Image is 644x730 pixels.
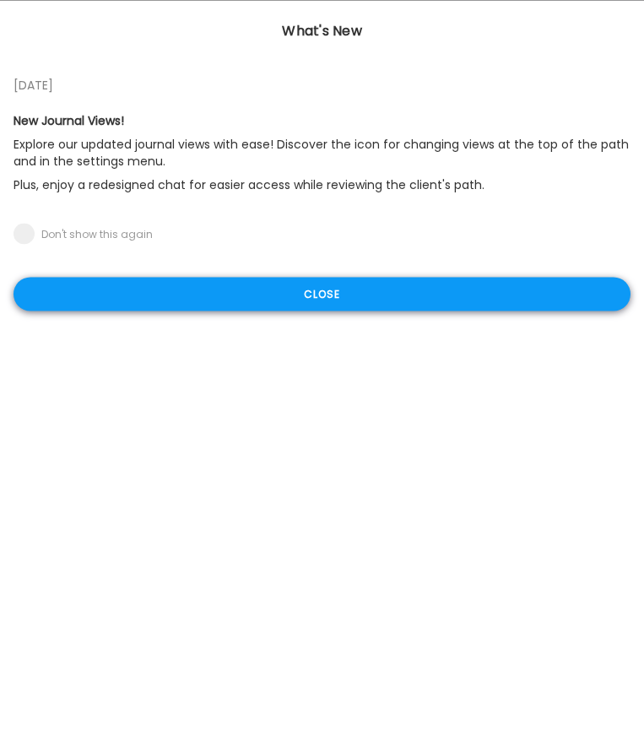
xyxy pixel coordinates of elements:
[14,74,630,95] div: [DATE]
[14,111,124,128] b: New Journal Views!
[14,277,630,311] div: Close
[14,132,630,172] p: Explore our updated journal views with ease! Discover the icon for changing views at the top of t...
[14,172,630,196] p: Plus, enjoy a redesigned chat for easier access while reviewing the client's path.
[41,227,153,241] div: Don't show this again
